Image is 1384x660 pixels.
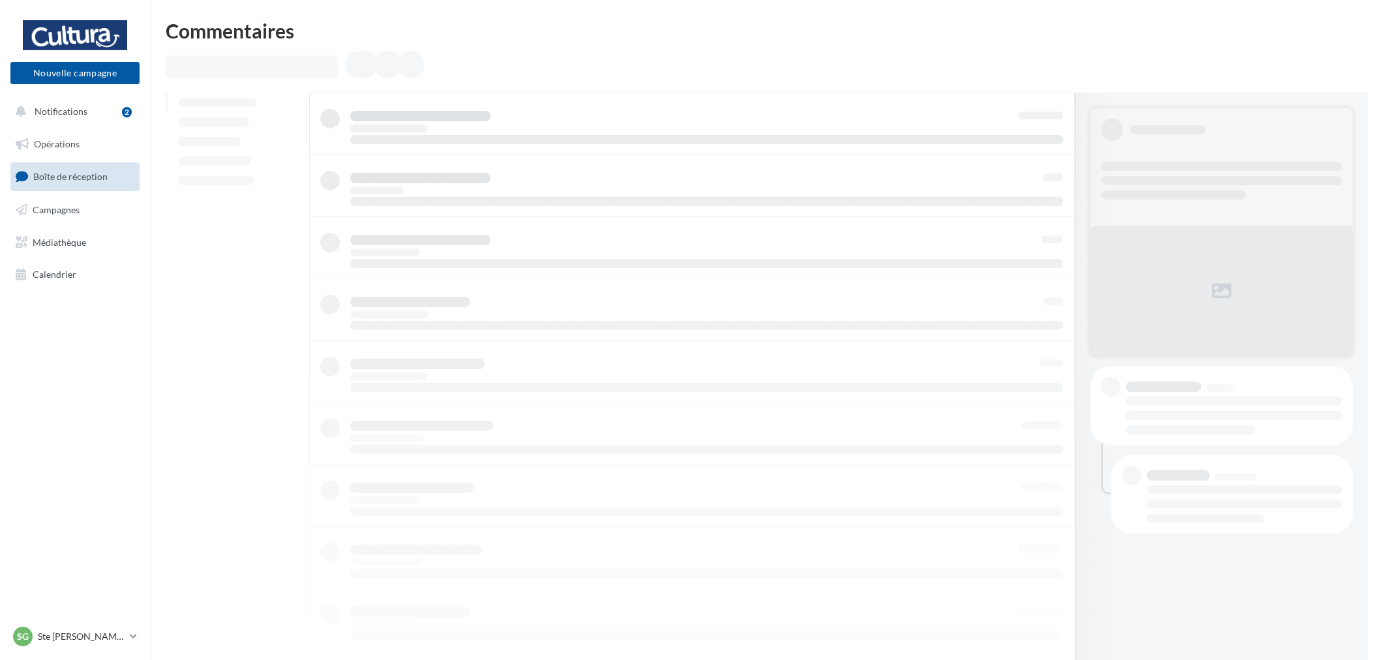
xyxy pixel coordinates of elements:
span: Calendrier [33,269,76,280]
a: Médiathèque [8,229,142,256]
span: Campagnes [33,204,80,215]
div: Commentaires [166,21,1368,40]
a: Calendrier [8,261,142,288]
span: Médiathèque [33,236,86,247]
button: Nouvelle campagne [10,62,140,84]
a: Campagnes [8,196,142,224]
button: Notifications 2 [8,98,137,125]
div: 2 [122,107,132,117]
p: Ste [PERSON_NAME] des Bois [38,630,125,643]
span: Opérations [34,138,80,149]
a: Opérations [8,130,142,158]
span: Boîte de réception [33,171,108,182]
span: Notifications [35,106,87,117]
a: SG Ste [PERSON_NAME] des Bois [10,624,140,649]
span: SG [17,630,29,643]
a: Boîte de réception [8,162,142,190]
